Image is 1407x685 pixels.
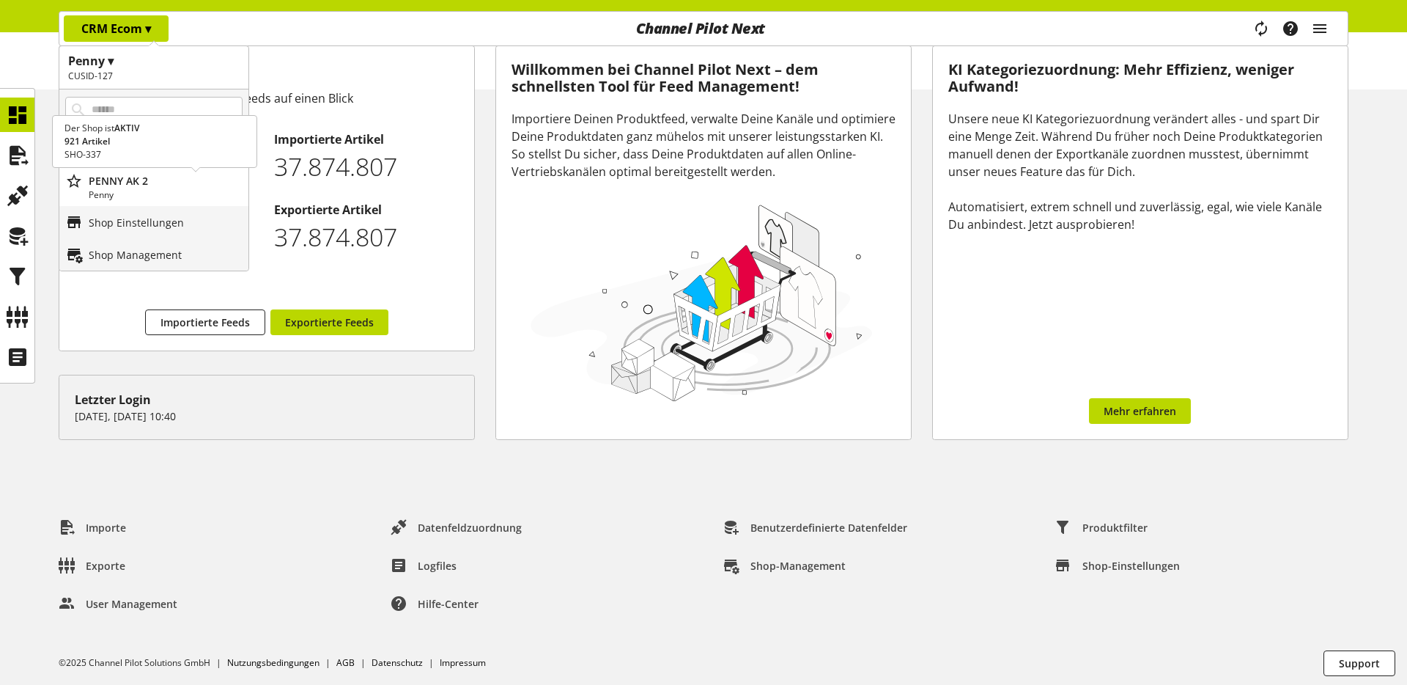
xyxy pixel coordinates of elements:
[379,552,468,579] a: Logfiles
[285,315,374,330] span: Exportierte Feeds
[47,552,137,579] a: Exporte
[274,131,458,148] h2: Importierte Artikel
[160,315,250,330] span: Importierte Feeds
[89,188,243,202] p: Penny
[712,514,919,541] a: Benutzerdefinierte Datenfelder
[59,656,227,670] li: ©2025 Channel Pilot Solutions GmbH
[1082,520,1148,535] span: Produktfilter
[89,247,182,263] p: Shop Management
[1339,656,1380,671] span: Support
[418,558,457,574] span: Logfiles
[948,62,1332,95] h3: KI Kategoriezuordnung: Mehr Effizienz, weniger Aufwand!
[1082,558,1180,574] span: Shop-Einstellungen
[336,656,355,669] a: AGB
[47,590,189,617] a: User Management
[379,514,533,541] a: Datenfeldzuordnung
[47,514,138,541] a: Importe
[75,89,459,107] div: Alle Informationen zu Deinen Feeds auf einen Blick
[750,558,846,574] span: Shop-Management
[270,309,388,335] a: Exportierte Feeds
[145,21,151,37] span: ▾
[512,110,895,180] div: Importiere Deinen Produktfeed, verwalte Deine Kanäle und optimiere Deine Produktdaten ganz mühelo...
[227,656,320,669] a: Nutzungsbedingungen
[81,20,151,37] p: CRM Ecom
[86,520,126,535] span: Importe
[274,201,458,219] h2: Exportierte Artikel
[86,596,177,612] span: User Management
[89,173,243,188] p: PENNY AK 2
[512,62,895,95] h3: Willkommen bei Channel Pilot Next – dem schnellsten Tool für Feed Management!
[59,238,248,271] a: Shop Management
[418,520,522,535] span: Datenfeldzuordnung
[1089,398,1191,424] a: Mehr erfahren
[89,150,243,164] p: Penny
[274,219,458,256] p: 37874807
[75,391,459,409] div: Letzter Login
[379,590,490,617] a: Hilfe-Center
[75,62,459,84] h3: Feed-Übersicht
[372,656,423,669] a: Datenschutz
[145,309,265,335] a: Importierte Feeds
[526,199,877,406] img: 78e1b9dcff1e8392d83655fcfc870417.svg
[89,135,243,150] p: PENNY AK
[59,206,248,238] a: Shop Einstellungen
[89,215,184,230] p: Shop Einstellungen
[1044,552,1192,579] a: Shop-Einstellungen
[418,596,479,612] span: Hilfe-Center
[68,70,240,83] h2: CUSID-127
[1104,403,1176,419] span: Mehr erfahren
[440,656,486,669] a: Impressum
[68,52,240,70] h1: Penny ▾
[750,520,907,535] span: Benutzerdefinierte Datenfelder
[1323,651,1395,676] button: Support
[712,552,857,579] a: Shop-Management
[75,409,459,424] p: [DATE], [DATE] 10:40
[274,148,458,186] p: 37874807
[86,558,125,574] span: Exporte
[948,110,1332,233] div: Unsere neue KI Kategoriezuordnung verändert alles - und spart Dir eine Menge Zeit. Während Du frü...
[59,11,1348,46] nav: main navigation
[1044,514,1159,541] a: Produktfilter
